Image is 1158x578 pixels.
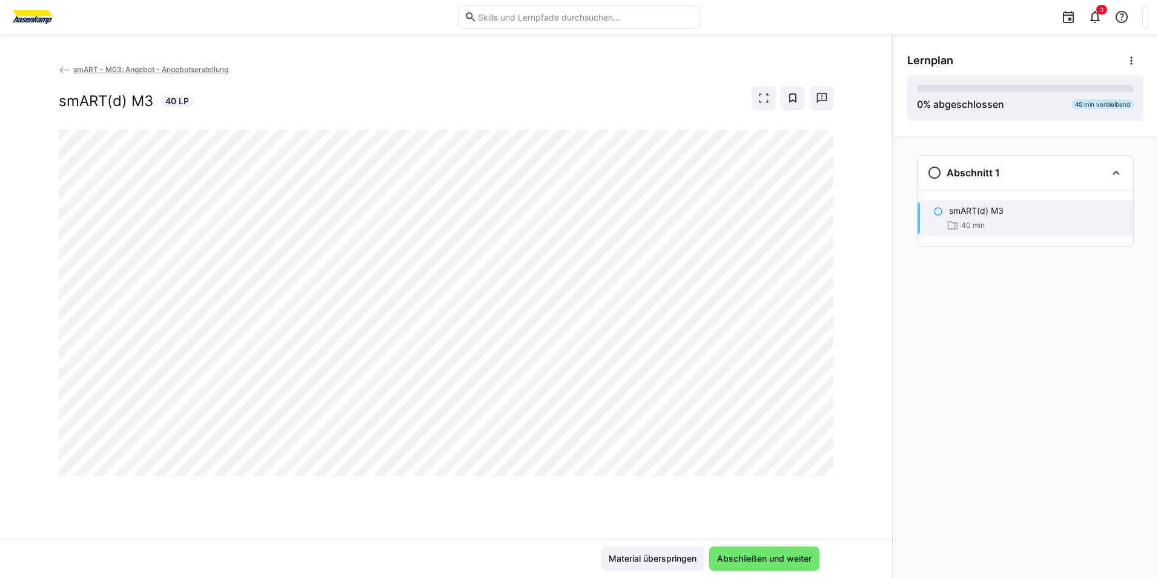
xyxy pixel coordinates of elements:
div: 40 min verbleibend [1071,99,1134,109]
h3: Abschnitt 1 [947,167,1000,179]
span: Material überspringen [607,553,698,565]
h2: smART(d) M3 [59,92,153,110]
span: 0 [917,98,923,110]
span: smART - M03: Angebot - Angebotserstellung [73,65,228,74]
input: Skills und Lernpfade durchsuchen… [477,12,693,22]
span: 40 min [961,221,985,230]
span: Abschließen und weiter [715,553,813,565]
button: Material überspringen [601,546,704,571]
button: Abschließen und weiter [709,546,819,571]
span: 40 LP [165,95,189,107]
p: smART(d) M3 [949,205,1004,217]
a: smART - M03: Angebot - Angebotserstellung [59,65,229,74]
div: % abgeschlossen [917,97,1004,111]
span: Lernplan [907,54,953,67]
span: 3 [1100,6,1103,13]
